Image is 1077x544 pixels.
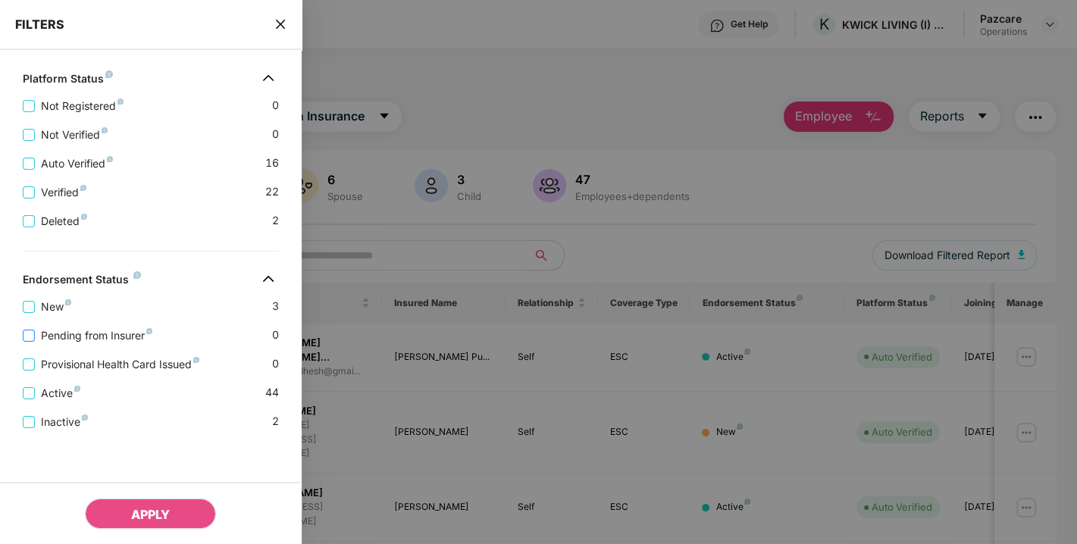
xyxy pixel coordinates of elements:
span: Pending from Insurer [35,327,158,344]
img: svg+xml;base64,PHN2ZyB4bWxucz0iaHR0cDovL3d3dy53My5vcmcvMjAwMC9zdmciIHdpZHRoPSI4IiBoZWlnaHQ9IjgiIH... [82,414,88,421]
img: svg+xml;base64,PHN2ZyB4bWxucz0iaHR0cDovL3d3dy53My5vcmcvMjAwMC9zdmciIHdpZHRoPSI4IiBoZWlnaHQ9IjgiIH... [65,299,71,305]
button: APPLY [85,499,216,529]
span: 16 [265,155,279,172]
span: close [274,17,286,32]
span: 0 [272,97,279,114]
span: Active [35,385,86,402]
img: svg+xml;base64,PHN2ZyB4bWxucz0iaHR0cDovL3d3dy53My5vcmcvMjAwMC9zdmciIHdpZHRoPSI4IiBoZWlnaHQ9IjgiIH... [102,127,108,133]
span: 2 [272,413,279,430]
img: svg+xml;base64,PHN2ZyB4bWxucz0iaHR0cDovL3d3dy53My5vcmcvMjAwMC9zdmciIHdpZHRoPSI4IiBoZWlnaHQ9IjgiIH... [146,328,152,334]
img: svg+xml;base64,PHN2ZyB4bWxucz0iaHR0cDovL3d3dy53My5vcmcvMjAwMC9zdmciIHdpZHRoPSI4IiBoZWlnaHQ9IjgiIH... [80,185,86,191]
img: svg+xml;base64,PHN2ZyB4bWxucz0iaHR0cDovL3d3dy53My5vcmcvMjAwMC9zdmciIHdpZHRoPSI4IiBoZWlnaHQ9IjgiIH... [81,214,87,220]
span: 0 [272,327,279,344]
img: svg+xml;base64,PHN2ZyB4bWxucz0iaHR0cDovL3d3dy53My5vcmcvMjAwMC9zdmciIHdpZHRoPSI4IiBoZWlnaHQ9IjgiIH... [117,98,124,105]
span: Provisional Health Card Issued [35,356,205,373]
span: Inactive [35,414,94,430]
img: svg+xml;base64,PHN2ZyB4bWxucz0iaHR0cDovL3d3dy53My5vcmcvMjAwMC9zdmciIHdpZHRoPSIzMiIgaGVpZ2h0PSIzMi... [256,267,280,291]
span: FILTERS [15,17,64,32]
div: Platform Status [23,72,113,90]
span: 44 [265,384,279,402]
span: Deleted [35,213,93,230]
img: svg+xml;base64,PHN2ZyB4bWxucz0iaHR0cDovL3d3dy53My5vcmcvMjAwMC9zdmciIHdpZHRoPSI4IiBoZWlnaHQ9IjgiIH... [193,357,199,363]
span: Auto Verified [35,155,119,172]
img: svg+xml;base64,PHN2ZyB4bWxucz0iaHR0cDovL3d3dy53My5vcmcvMjAwMC9zdmciIHdpZHRoPSIzMiIgaGVpZ2h0PSIzMi... [256,66,280,90]
img: svg+xml;base64,PHN2ZyB4bWxucz0iaHR0cDovL3d3dy53My5vcmcvMjAwMC9zdmciIHdpZHRoPSI4IiBoZWlnaHQ9IjgiIH... [74,386,80,392]
span: APPLY [131,507,170,522]
span: 22 [265,183,279,201]
span: New [35,299,77,315]
span: Verified [35,184,92,201]
span: Not Verified [35,127,114,143]
span: Not Registered [35,98,130,114]
span: 3 [272,298,279,315]
img: svg+xml;base64,PHN2ZyB4bWxucz0iaHR0cDovL3d3dy53My5vcmcvMjAwMC9zdmciIHdpZHRoPSI4IiBoZWlnaHQ9IjgiIH... [133,271,141,279]
span: 0 [272,126,279,143]
span: 0 [272,355,279,373]
img: svg+xml;base64,PHN2ZyB4bWxucz0iaHR0cDovL3d3dy53My5vcmcvMjAwMC9zdmciIHdpZHRoPSI4IiBoZWlnaHQ9IjgiIH... [107,156,113,162]
div: Endorsement Status [23,273,141,291]
img: svg+xml;base64,PHN2ZyB4bWxucz0iaHR0cDovL3d3dy53My5vcmcvMjAwMC9zdmciIHdpZHRoPSI4IiBoZWlnaHQ9IjgiIH... [105,70,113,78]
span: 2 [272,212,279,230]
